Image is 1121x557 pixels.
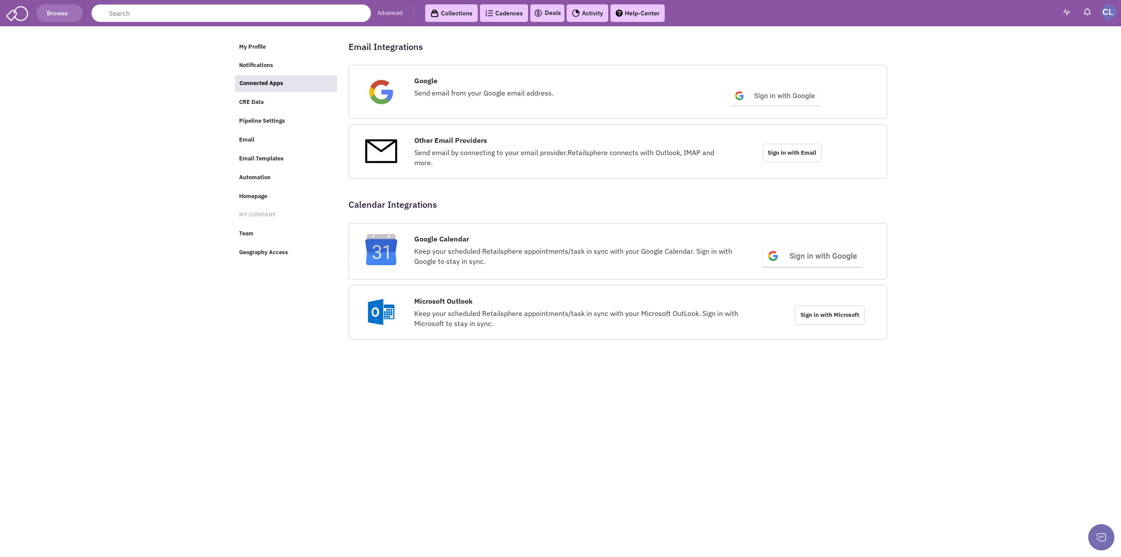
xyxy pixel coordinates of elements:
span: Sign in with Email [763,144,821,162]
img: help.png [616,10,623,17]
span: Send email by connecting to your email provider.Retailsphere connects with Outlook, IMAP and more. [414,148,714,167]
span: Notifications [239,62,273,69]
img: Cadences_logo.png [485,10,493,16]
a: Email Templates [235,151,337,167]
a: Help-Center [610,4,665,22]
img: SmartAdmin [6,4,28,21]
img: btn_google_signin_light_normal_web@2x.png [728,85,821,107]
a: Automation [235,170,337,186]
span: CRE Data [239,99,264,106]
a: Connected Apps [235,75,337,92]
a: Team [235,226,337,242]
span: My Profile [239,43,266,50]
h2: Calendar Integrations [349,201,437,209]
span: Email [239,136,254,143]
img: btn_google_signin_light_normal_web@2x.png [761,243,865,268]
h2: Email Integrations [349,43,423,51]
a: Notifications [235,57,337,74]
img: OulLookCalendar.png [365,296,397,328]
span: Browse [46,9,74,17]
img: icon-deals.svg [534,8,543,18]
label: Other Email Providers [414,135,487,145]
label: Google Calendar [414,234,469,244]
span: Sign in with Microsoft [795,305,865,325]
a: My Profile [235,39,337,56]
a: Advanced [377,9,403,18]
span: Connected Apps [240,80,283,87]
a: Cadences [480,4,528,22]
a: Homepage [235,188,337,205]
span: MY COMPANY [239,211,276,219]
a: Activity [567,4,608,22]
a: Collections [425,4,478,22]
label: Google [414,76,437,86]
img: GoogleCalendar.svg.png [365,234,397,265]
span: Homepage [239,192,267,200]
img: Colton Love [1101,4,1117,20]
span: Email Templates [239,155,284,162]
span: Geography Access [239,249,288,256]
a: Deals [534,8,561,18]
img: icon-collection-lavender-black.svg [430,9,439,18]
a: Pipeline Settings [235,113,337,130]
span: Automation [239,174,271,181]
span: Keep your scheduled Retailsphere appointments/task in sync with your Google Calendar. Sign in wit... [414,247,732,266]
span: Send email from your Google email address. [414,89,553,97]
a: Email [235,132,337,149]
span: Pipeline Settings [239,117,285,124]
img: Activity.png [572,9,580,17]
a: Geography Access [235,245,337,261]
img: OtherEmail.png [365,135,397,167]
a: CRE Data [235,94,337,111]
img: Google.png [365,76,397,107]
button: Browse [36,4,83,22]
label: Microsoft Outlook [414,296,472,306]
span: Team [239,230,254,238]
input: Search [92,4,371,22]
span: Keep your scheduled Retailsphere appointments/task in sync with your Microsoft OutLook. Sign in w... [414,309,738,328]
